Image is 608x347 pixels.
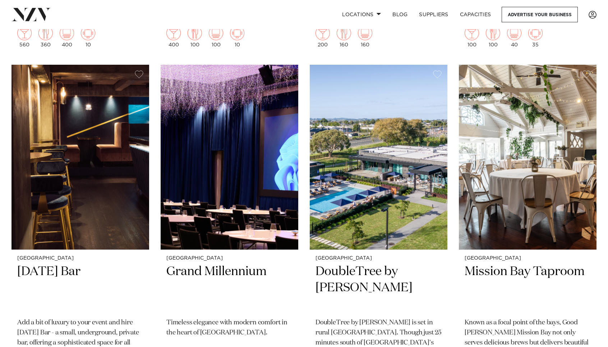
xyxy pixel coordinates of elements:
div: 400 [166,26,181,47]
div: 200 [315,26,330,47]
img: nzv-logo.png [11,8,51,21]
a: Advertise your business [502,7,578,22]
a: SUPPLIERS [413,7,454,22]
small: [GEOGRAPHIC_DATA] [17,256,143,261]
img: cocktail.png [166,26,181,40]
div: 100 [209,26,223,47]
img: theatre.png [507,26,521,40]
img: theatre.png [60,26,74,40]
img: theatre.png [358,26,372,40]
img: dining.png [486,26,500,40]
img: meeting.png [528,26,543,40]
img: meeting.png [81,26,95,40]
h2: Mission Bay Taproom [465,264,591,312]
div: 100 [486,26,500,47]
img: meeting.png [230,26,244,40]
img: dining.png [188,26,202,40]
p: Timeless elegance with modern comfort in the heart of [GEOGRAPHIC_DATA]. [166,318,293,338]
div: 160 [337,26,351,47]
div: 100 [188,26,202,47]
div: 100 [465,26,479,47]
img: dining.png [337,26,351,40]
img: cocktail.png [315,26,330,40]
div: 10 [81,26,95,47]
img: cocktail.png [465,26,479,40]
div: 160 [358,26,372,47]
h2: DoubleTree by [PERSON_NAME] [315,264,442,312]
small: [GEOGRAPHIC_DATA] [315,256,442,261]
small: [GEOGRAPHIC_DATA] [166,256,293,261]
a: BLOG [387,7,413,22]
h2: [DATE] Bar [17,264,143,312]
h2: Grand Millennium [166,264,293,312]
div: 10 [230,26,244,47]
div: 360 [38,26,53,47]
small: [GEOGRAPHIC_DATA] [465,256,591,261]
img: dining.png [38,26,53,40]
a: Capacities [454,7,497,22]
a: Locations [336,7,387,22]
img: theatre.png [209,26,223,40]
img: cocktail.png [17,26,32,40]
div: 400 [60,26,74,47]
div: 560 [17,26,32,47]
div: 35 [528,26,543,47]
div: 40 [507,26,521,47]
